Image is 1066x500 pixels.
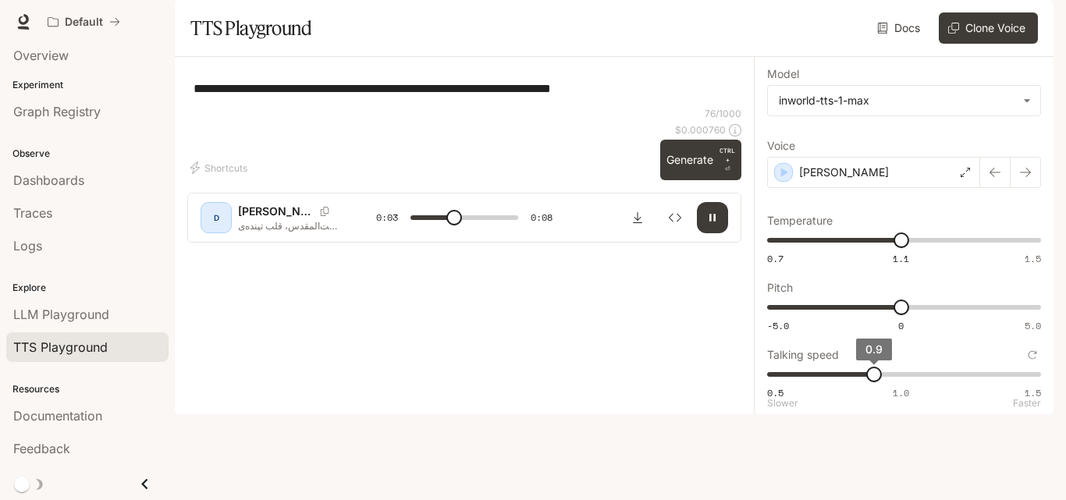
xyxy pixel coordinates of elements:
p: Voice [767,140,795,151]
div: inworld-tts-1-max [779,93,1015,108]
span: 0.9 [865,342,883,356]
button: Reset to default [1024,346,1041,363]
p: Temperature [767,215,833,226]
button: Inspect [659,202,691,233]
span: 1.0 [893,386,909,399]
span: 0 [898,319,904,332]
p: CTRL + [720,146,735,165]
span: 0.7 [767,252,784,265]
button: Copy Voice ID [314,207,336,216]
button: Download audio [622,202,653,233]
p: Model [767,69,799,80]
p: Slower [767,399,798,408]
p: Faster [1013,399,1041,408]
button: Clone Voice [939,12,1038,44]
p: بیت‌المقدس، قلب تپنده‌ی فلسطین؛ شهری که قصه‌ی ایمان و اشغال در دلش گره خورده [238,219,339,232]
p: Default [65,16,103,29]
span: 5.0 [1025,319,1041,332]
p: Talking speed [767,349,839,360]
p: [PERSON_NAME] [238,204,314,219]
a: Docs [874,12,926,44]
span: 1.5 [1025,252,1041,265]
p: Pitch [767,282,793,293]
button: All workspaces [41,6,127,37]
span: -5.0 [767,319,789,332]
span: 1.1 [893,252,909,265]
div: D [204,205,229,230]
span: 0:03 [376,210,398,225]
div: inworld-tts-1-max [768,86,1040,115]
button: Shortcuts [187,155,254,180]
p: 76 / 1000 [705,107,741,120]
span: 0:08 [531,210,553,225]
span: 1.5 [1025,386,1041,399]
button: GenerateCTRL +⏎ [660,140,741,180]
span: 0.5 [767,386,784,399]
h1: TTS Playground [190,12,311,44]
p: $ 0.000760 [675,123,726,137]
p: ⏎ [720,146,735,174]
p: [PERSON_NAME] [799,165,889,180]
